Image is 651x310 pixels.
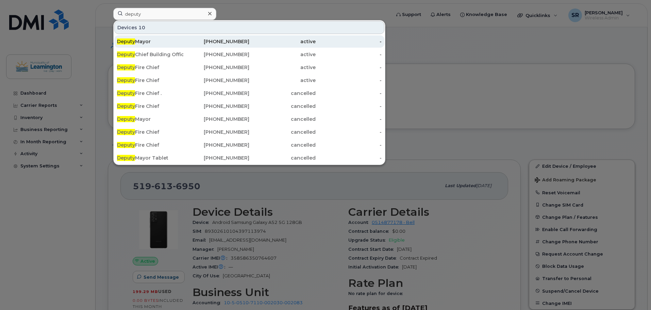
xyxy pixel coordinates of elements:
span: Deputy [117,103,135,109]
span: Deputy [117,116,135,122]
div: [PHONE_NUMBER] [183,142,250,148]
div: [PHONE_NUMBER] [183,38,250,45]
div: active [249,77,316,84]
a: DeputyMayor[PHONE_NUMBER]active- [114,35,384,48]
a: DeputyMayor[PHONE_NUMBER]cancelled- [114,113,384,125]
span: Deputy [117,51,135,58]
div: Fire Chief [117,129,183,135]
div: - [316,64,382,71]
div: [PHONE_NUMBER] [183,64,250,71]
div: [PHONE_NUMBER] [183,103,250,110]
div: [PHONE_NUMBER] [183,90,250,97]
div: - [316,154,382,161]
span: Deputy [117,142,135,148]
div: - [316,103,382,110]
div: cancelled [249,90,316,97]
div: - [316,77,382,84]
a: DeputyFire Chief[PHONE_NUMBER]active- [114,74,384,86]
div: - [316,129,382,135]
div: [PHONE_NUMBER] [183,154,250,161]
div: Chief Building Official [117,51,183,58]
div: cancelled [249,103,316,110]
div: - [316,38,382,45]
div: Mayor Tablet [117,154,183,161]
a: DeputyFire Chief[PHONE_NUMBER]cancelled- [114,139,384,151]
div: Fire Chief [117,64,183,71]
div: cancelled [249,142,316,148]
div: [PHONE_NUMBER] [183,129,250,135]
div: Fire Chief [117,103,183,110]
div: active [249,51,316,58]
a: DeputyFire Chief .[PHONE_NUMBER]cancelled- [114,87,384,99]
div: Fire Chief . [117,90,183,97]
span: 10 [138,24,145,31]
div: Fire Chief [117,142,183,148]
div: Mayor [117,116,183,123]
span: Deputy [117,38,135,45]
div: cancelled [249,129,316,135]
div: cancelled [249,116,316,123]
div: [PHONE_NUMBER] [183,116,250,123]
div: cancelled [249,154,316,161]
span: Deputy [117,64,135,70]
div: [PHONE_NUMBER] [183,77,250,84]
span: Deputy [117,155,135,161]
span: Deputy [117,77,135,83]
a: DeputyMayor Tablet[PHONE_NUMBER]cancelled- [114,152,384,164]
div: Devices [114,21,384,34]
span: Deputy [117,90,135,96]
a: DeputyFire Chief[PHONE_NUMBER]cancelled- [114,126,384,138]
a: DeputyFire Chief[PHONE_NUMBER]cancelled- [114,100,384,112]
span: Deputy [117,129,135,135]
a: DeputyFire Chief[PHONE_NUMBER]active- [114,61,384,74]
div: - [316,90,382,97]
div: Fire Chief [117,77,183,84]
a: DeputyChief Building Official[PHONE_NUMBER]active- [114,48,384,61]
div: active [249,38,316,45]
div: - [316,142,382,148]
div: - [316,116,382,123]
div: Mayor [117,38,183,45]
div: active [249,64,316,71]
div: - [316,51,382,58]
div: [PHONE_NUMBER] [183,51,250,58]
